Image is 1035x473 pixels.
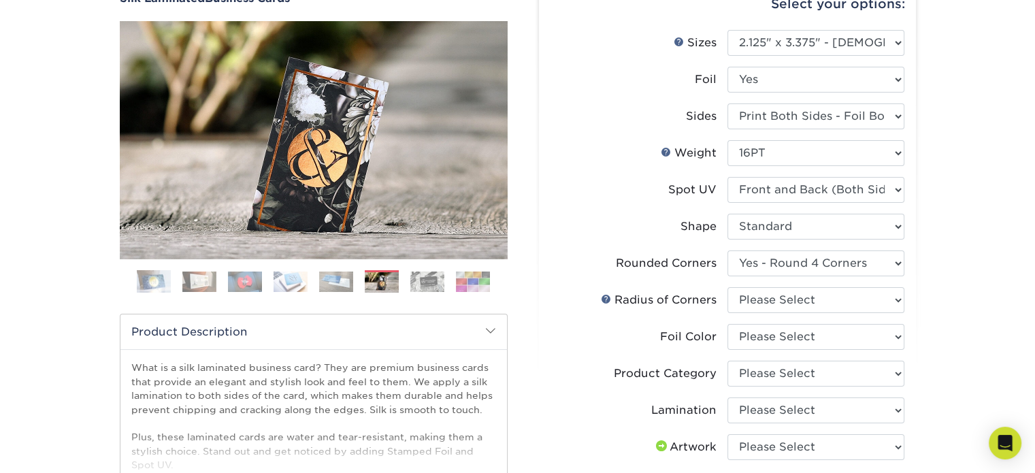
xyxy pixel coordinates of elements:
div: Sizes [674,35,717,51]
div: Sides [686,108,717,125]
iframe: Google Customer Reviews [3,431,116,468]
div: Foil [695,71,717,88]
img: Business Cards 02 [182,272,216,292]
img: Business Cards 04 [274,272,308,292]
img: Business Cards 06 [365,272,399,293]
img: Business Cards 03 [228,272,262,292]
div: Lamination [651,402,717,419]
div: Product Category [614,365,717,382]
div: Weight [661,145,717,161]
div: Radius of Corners [601,292,717,308]
div: Shape [680,218,717,235]
div: Spot UV [668,182,717,198]
img: Silk Laminated 06 [120,21,508,259]
img: Business Cards 05 [319,272,353,292]
img: Business Cards 08 [456,272,490,292]
div: Open Intercom Messenger [989,427,1021,459]
div: Rounded Corners [616,255,717,272]
h2: Product Description [120,314,507,349]
img: Business Cards 07 [410,272,444,292]
div: Foil Color [660,329,717,345]
div: Artwork [653,439,717,455]
img: Business Cards 01 [137,265,171,299]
